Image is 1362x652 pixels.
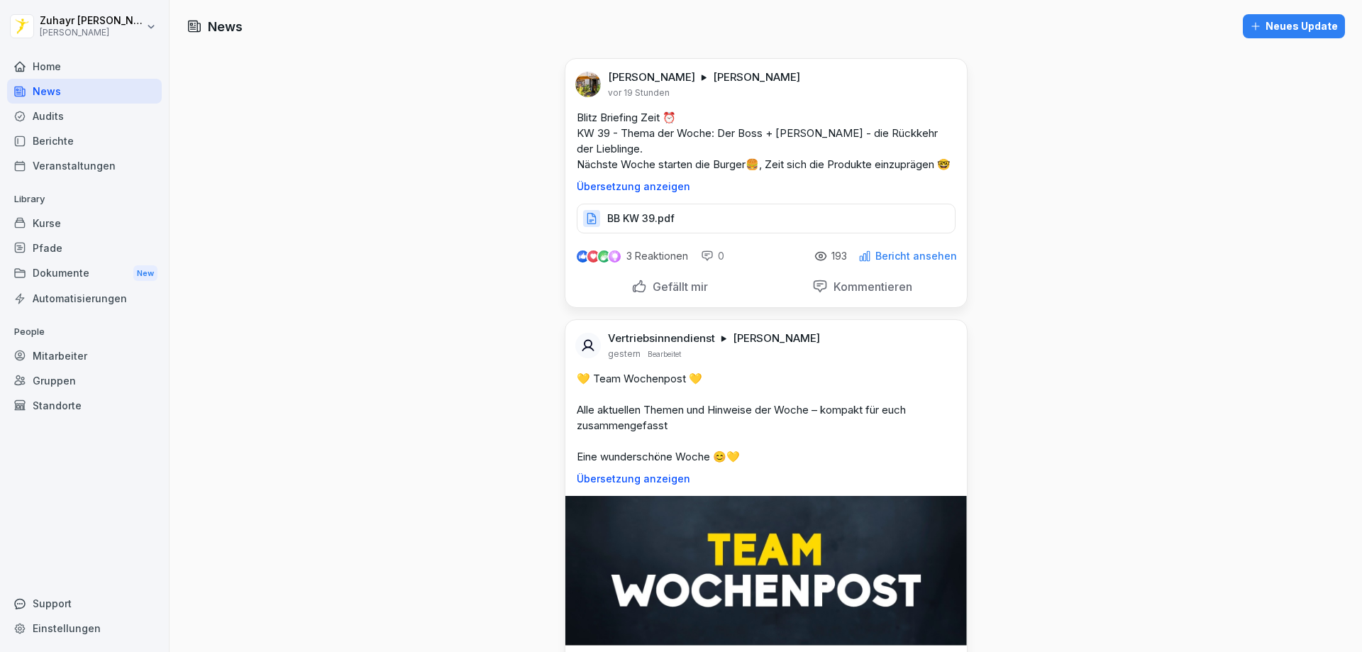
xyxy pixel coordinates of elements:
p: BB KW 39.pdf [607,211,675,226]
p: 3 Reaktionen [626,250,688,262]
p: Gefällt mir [647,280,708,294]
p: Kommentieren [828,280,912,294]
a: Veranstaltungen [7,153,162,178]
a: Gruppen [7,368,162,393]
p: Übersetzung anzeigen [577,181,956,192]
p: [PERSON_NAME] [608,70,695,84]
p: vor 19 Stunden [608,87,670,99]
h1: News [208,17,243,36]
img: inspiring [609,250,621,263]
p: [PERSON_NAME] [733,331,820,346]
img: like [577,250,588,262]
div: Neues Update [1250,18,1338,34]
a: News [7,79,162,104]
a: Audits [7,104,162,128]
a: Home [7,54,162,79]
button: Neues Update [1243,14,1345,38]
a: Einstellungen [7,616,162,641]
a: Kurse [7,211,162,236]
p: 💛 Team Wochenpost 💛 Alle aktuellen Themen und Hinweise der Woche – kompakt für euch zusammengefas... [577,371,956,465]
div: New [133,265,157,282]
p: Übersetzung anzeigen [577,473,956,485]
p: Blitz Briefing Zeit ⏰ KW 39 - Thema der Woche: Der Boss + [PERSON_NAME] - die Rückkehr der Liebli... [577,110,956,172]
p: Vertriebsinnendienst [608,331,715,346]
p: Library [7,188,162,211]
a: BB KW 39.pdf [577,216,956,230]
p: Bearbeitet [648,348,681,360]
a: DokumenteNew [7,260,162,287]
p: gestern [608,348,641,360]
img: ahtvx1qdgs31qf7oeejj87mb.png [575,72,601,97]
div: 0 [701,249,724,263]
img: celebrate [598,250,610,263]
p: Bericht ansehen [875,250,957,262]
a: Automatisierungen [7,286,162,311]
a: Standorte [7,393,162,418]
div: Dokumente [7,260,162,287]
p: [PERSON_NAME] [40,28,143,38]
p: People [7,321,162,343]
img: ewtvqk6a823d2k4h6wk8o3kf.png [565,496,967,646]
p: 193 [831,250,847,262]
div: Support [7,591,162,616]
a: Berichte [7,128,162,153]
a: Pfade [7,236,162,260]
p: [PERSON_NAME] [713,70,800,84]
p: Zuhayr [PERSON_NAME] [40,15,143,27]
img: love [588,251,599,262]
a: Mitarbeiter [7,343,162,368]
